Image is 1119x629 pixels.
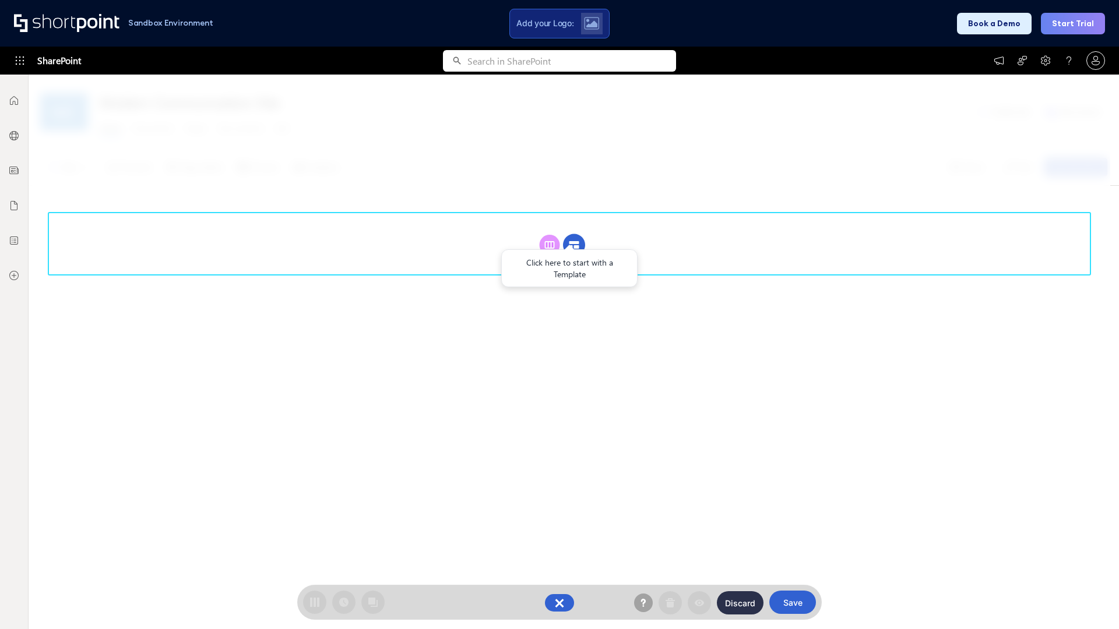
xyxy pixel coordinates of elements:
input: Search in SharePoint [467,50,676,72]
button: Book a Demo [957,13,1032,34]
img: Upload logo [584,17,599,30]
h1: Sandbox Environment [128,20,213,26]
button: Discard [717,591,763,614]
button: Save [769,591,816,614]
iframe: Chat Widget [1061,573,1119,629]
span: Add your Logo: [516,18,573,29]
span: SharePoint [37,47,81,75]
button: Start Trial [1041,13,1105,34]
